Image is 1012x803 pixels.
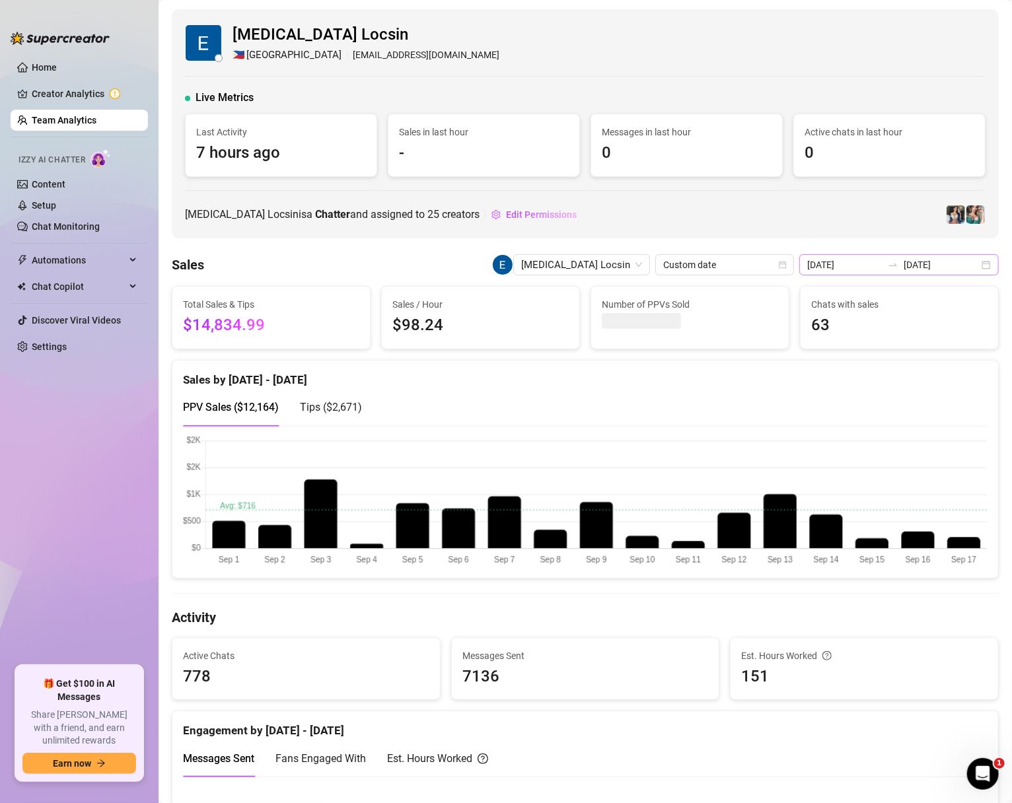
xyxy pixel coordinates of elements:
[493,255,513,275] img: Exon Locsin
[966,205,985,224] img: Zaddy
[904,258,979,272] input: End date
[32,83,137,104] a: Creator Analytics exclamation-circle
[11,32,110,45] img: logo-BBDzfeDw.svg
[32,115,96,125] a: Team Analytics
[602,297,778,312] span: Number of PPVs Sold
[663,255,786,275] span: Custom date
[427,208,439,221] span: 25
[233,22,499,48] span: [MEDICAL_DATA] Locsin
[399,141,569,166] span: -
[32,179,65,190] a: Content
[185,206,480,223] span: [MEDICAL_DATA] Locsin is a and assigned to creators
[315,208,350,221] b: Chatter
[32,276,126,297] span: Chat Copilot
[811,313,988,338] span: 63
[32,62,57,73] a: Home
[805,125,974,139] span: Active chats in last hour
[183,361,988,389] div: Sales by [DATE] - [DATE]
[822,648,832,663] span: question-circle
[22,678,136,703] span: 🎁 Get $100 in AI Messages
[22,753,136,774] button: Earn nowarrow-right
[22,709,136,748] span: Share [PERSON_NAME] with a friend, and earn unlimited rewards
[233,48,499,63] div: [EMAIL_ADDRESS][DOMAIN_NAME]
[602,141,772,166] span: 0
[32,315,121,326] a: Discover Viral Videos
[275,752,366,765] span: Fans Engaged With
[462,648,709,663] span: Messages Sent
[90,149,111,168] img: AI Chatter
[32,341,67,352] a: Settings
[172,256,204,274] h4: Sales
[196,125,366,139] span: Last Activity
[521,255,642,275] span: Exon Locsin
[491,210,501,219] span: setting
[183,313,359,338] span: $14,834.99
[807,258,883,272] input: Start date
[805,141,974,166] span: 0
[186,25,221,61] img: Exon Locsin
[233,48,245,63] span: 🇵🇭
[32,250,126,271] span: Automations
[32,200,56,211] a: Setup
[183,648,429,663] span: Active Chats
[478,750,488,767] span: question-circle
[741,664,988,689] span: 151
[392,297,569,312] span: Sales / Hour
[741,648,988,663] div: Est. Hours Worked
[888,260,898,270] span: swap-right
[17,255,28,265] span: thunderbolt
[246,48,342,63] span: [GEOGRAPHIC_DATA]
[399,125,569,139] span: Sales in last hour
[18,154,85,166] span: Izzy AI Chatter
[196,141,366,166] span: 7 hours ago
[183,401,279,413] span: PPV Sales ( $12,164 )
[967,758,999,790] iframe: Intercom live chat
[96,759,106,768] span: arrow-right
[17,282,26,291] img: Chat Copilot
[506,209,577,220] span: Edit Permissions
[183,664,429,689] span: 778
[888,260,898,270] span: to
[196,90,254,106] span: Live Metrics
[994,758,1005,769] span: 1
[300,401,362,413] span: Tips ( $2,671 )
[947,205,965,224] img: Katy
[392,313,569,338] span: $98.24
[183,711,988,740] div: Engagement by [DATE] - [DATE]
[387,750,488,767] div: Est. Hours Worked
[491,204,577,225] button: Edit Permissions
[32,221,100,232] a: Chat Monitoring
[602,125,772,139] span: Messages in last hour
[53,758,91,769] span: Earn now
[172,608,999,627] h4: Activity
[779,261,787,269] span: calendar
[183,297,359,312] span: Total Sales & Tips
[811,297,988,312] span: Chats with sales
[462,664,709,689] span: 7136
[183,752,254,765] span: Messages Sent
